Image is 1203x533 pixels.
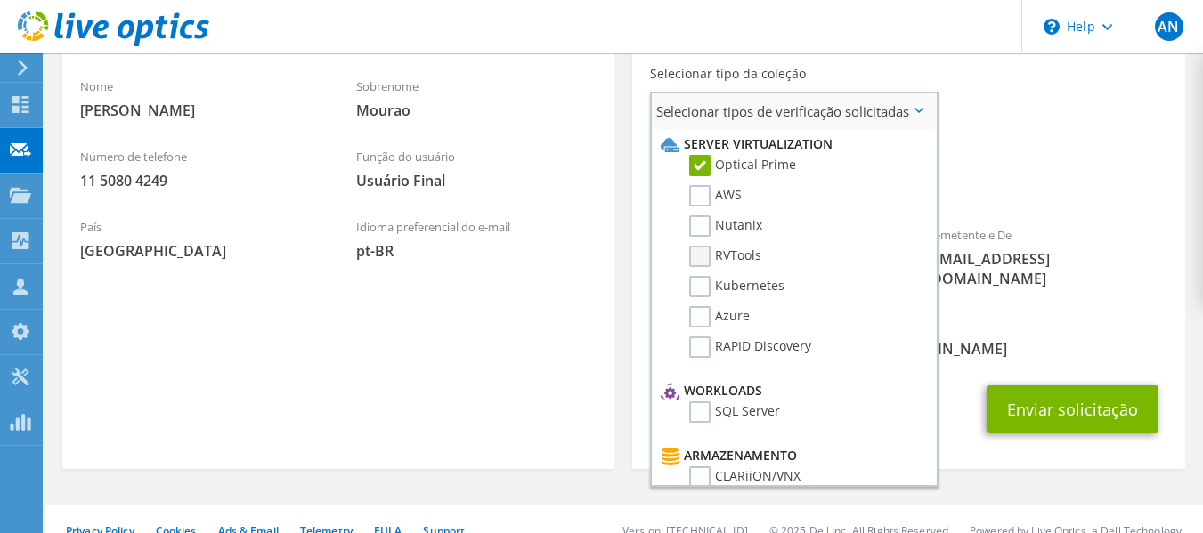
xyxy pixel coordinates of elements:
span: Usuário Final [356,171,597,190]
span: Selecionar tipos de verificação solicitadas [652,93,936,129]
label: Selecionar tipo da coleção [650,65,806,83]
div: Para [632,216,908,297]
div: País [62,208,338,270]
span: Mourao [356,101,597,120]
label: RVTools [689,246,761,267]
label: AWS [689,185,742,206]
button: Enviar solicitação [987,385,1158,433]
div: Número de telefone [62,138,338,199]
div: Idioma preferencial do e-mail [338,208,614,270]
label: RAPID Discovery [689,336,811,358]
li: Server Virtualization [656,133,927,155]
span: AN [1155,12,1183,41]
div: Nome [62,68,338,129]
li: Workloads [656,380,927,401]
label: CLARiiON/VNX [689,466,801,488]
label: SQL Server [689,401,780,423]
div: Sobrenome [338,68,614,129]
span: 11 5080 4249 [80,171,321,190]
div: Coleções solicitadas [632,136,1184,207]
div: CC e Responder para [632,306,1184,367]
span: [PERSON_NAME] [80,101,321,120]
label: Optical Prime [689,155,796,176]
li: Armazenamento [656,445,927,466]
svg: \n [1044,19,1060,35]
span: pt-BR [356,241,597,261]
label: Azure [689,306,750,327]
span: [EMAIL_ADDRESS][DOMAIN_NAME] [927,249,1167,288]
label: Nutanix [689,215,762,237]
span: [GEOGRAPHIC_DATA] [80,241,321,261]
label: Kubernetes [689,276,784,297]
div: Remetente e De [909,216,1185,297]
div: Função do usuário [338,138,614,199]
